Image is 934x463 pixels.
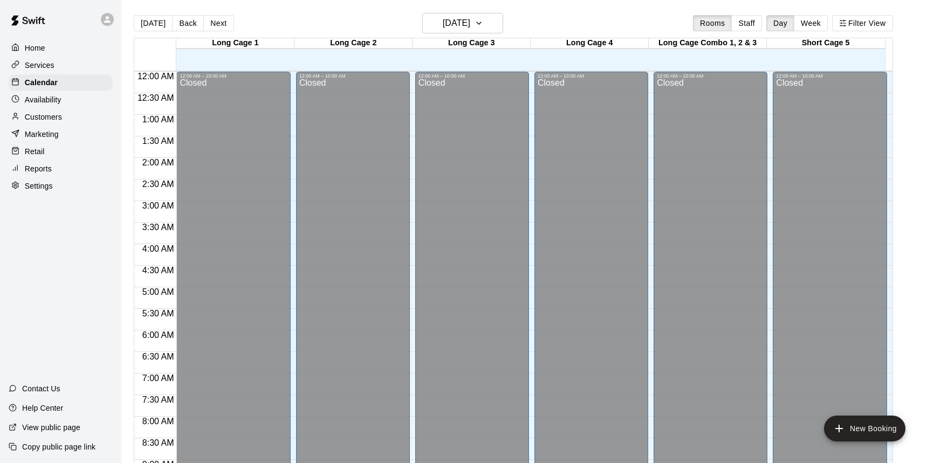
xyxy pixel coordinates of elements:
[140,201,177,210] span: 3:00 AM
[140,115,177,124] span: 1:00 AM
[22,383,60,394] p: Contact Us
[25,163,52,174] p: Reports
[25,77,58,88] p: Calendar
[832,15,892,31] button: Filter View
[693,15,732,31] button: Rooms
[824,416,905,441] button: add
[203,15,233,31] button: Next
[172,15,204,31] button: Back
[9,57,113,73] a: Services
[140,179,177,189] span: 2:30 AM
[140,352,177,361] span: 6:30 AM
[9,178,113,194] a: Settings
[25,60,54,71] p: Services
[731,15,762,31] button: Staff
[135,72,177,81] span: 12:00 AM
[443,16,470,31] h6: [DATE]
[413,38,531,49] div: Long Cage 3
[25,146,45,157] p: Retail
[140,223,177,232] span: 3:30 AM
[794,15,828,31] button: Week
[538,73,645,79] div: 12:00 AM – 10:00 AM
[649,38,767,49] div: Long Cage Combo 1, 2 & 3
[176,38,294,49] div: Long Cage 1
[9,109,113,125] a: Customers
[140,438,177,447] span: 8:30 AM
[22,441,95,452] p: Copy public page link
[140,136,177,146] span: 1:30 AM
[418,73,526,79] div: 12:00 AM – 10:00 AM
[9,126,113,142] a: Marketing
[134,15,173,31] button: [DATE]
[140,309,177,318] span: 5:30 AM
[140,395,177,404] span: 7:30 AM
[657,73,764,79] div: 12:00 AM – 10:00 AM
[294,38,413,49] div: Long Cage 2
[140,287,177,296] span: 5:00 AM
[22,422,80,433] p: View public page
[531,38,649,49] div: Long Cage 4
[422,13,503,33] button: [DATE]
[776,73,883,79] div: 12:00 AM – 10:00 AM
[767,38,885,49] div: Short Cage 5
[25,181,53,191] p: Settings
[9,40,113,56] a: Home
[9,161,113,177] a: Reports
[22,403,63,413] p: Help Center
[766,15,794,31] button: Day
[140,417,177,426] span: 8:00 AM
[140,374,177,383] span: 7:00 AM
[25,94,61,105] p: Availability
[140,244,177,253] span: 4:00 AM
[9,74,113,91] a: Calendar
[140,330,177,340] span: 6:00 AM
[140,158,177,167] span: 2:00 AM
[140,266,177,275] span: 4:30 AM
[25,129,59,140] p: Marketing
[180,73,287,79] div: 12:00 AM – 10:00 AM
[25,43,45,53] p: Home
[9,92,113,108] a: Availability
[9,143,113,160] a: Retail
[299,73,407,79] div: 12:00 AM – 10:00 AM
[135,93,177,102] span: 12:30 AM
[25,112,62,122] p: Customers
